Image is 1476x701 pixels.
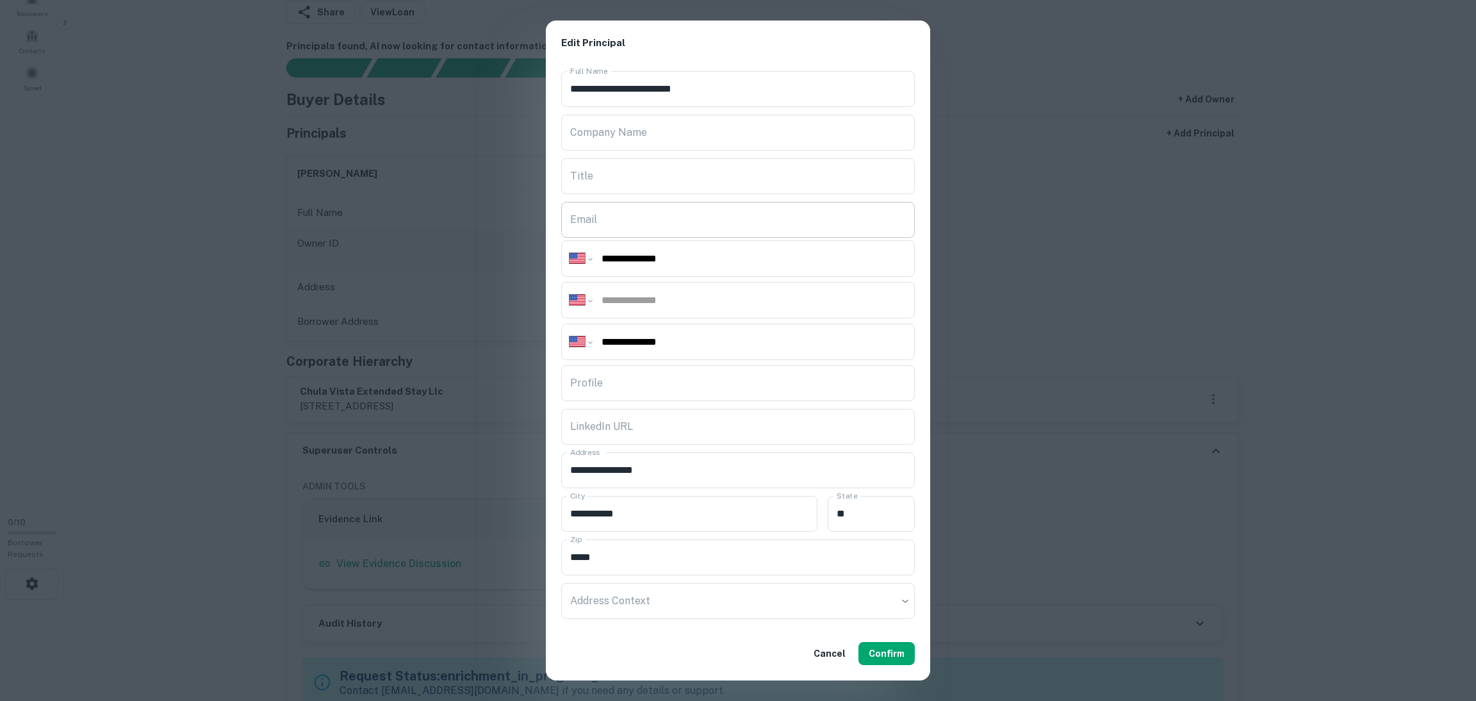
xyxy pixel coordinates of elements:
label: Address [570,447,600,458]
label: Full Name [570,65,608,76]
label: City [570,490,585,501]
button: Cancel [808,642,851,665]
label: State [837,490,857,501]
div: ​ [561,583,915,619]
label: Zip [570,534,582,545]
h2: Edit Principal [546,21,930,66]
iframe: Chat Widget [1412,598,1476,660]
button: Confirm [858,642,915,665]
